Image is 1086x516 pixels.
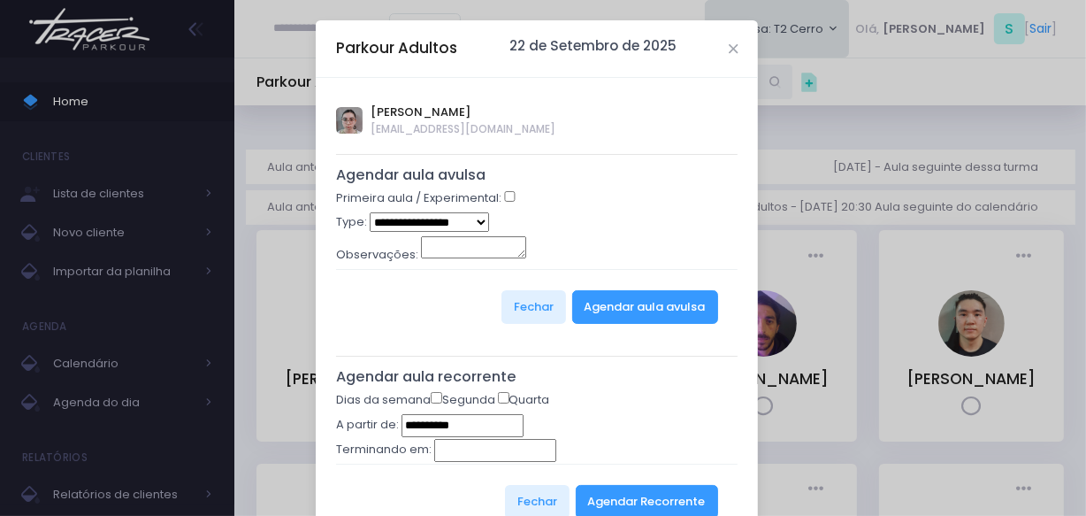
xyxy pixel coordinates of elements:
[371,104,556,121] span: [PERSON_NAME]
[336,416,399,434] label: A partir de:
[509,38,677,54] h6: 22 de Setembro de 2025
[336,37,457,59] h5: Parkour Adultos
[336,246,418,264] label: Observações:
[336,213,367,231] label: Type:
[501,290,566,324] button: Fechar
[336,189,501,207] label: Primeira aula / Experimental:
[336,166,738,184] h5: Agendar aula avulsa
[498,391,550,409] label: Quarta
[431,392,442,404] input: Segunda
[572,290,718,324] button: Agendar aula avulsa
[498,392,509,404] input: Quarta
[729,44,738,53] button: Close
[336,368,738,386] h5: Agendar aula recorrente
[336,441,432,458] label: Terminando em:
[431,391,495,409] label: Segunda
[371,121,556,137] span: [EMAIL_ADDRESS][DOMAIN_NAME]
